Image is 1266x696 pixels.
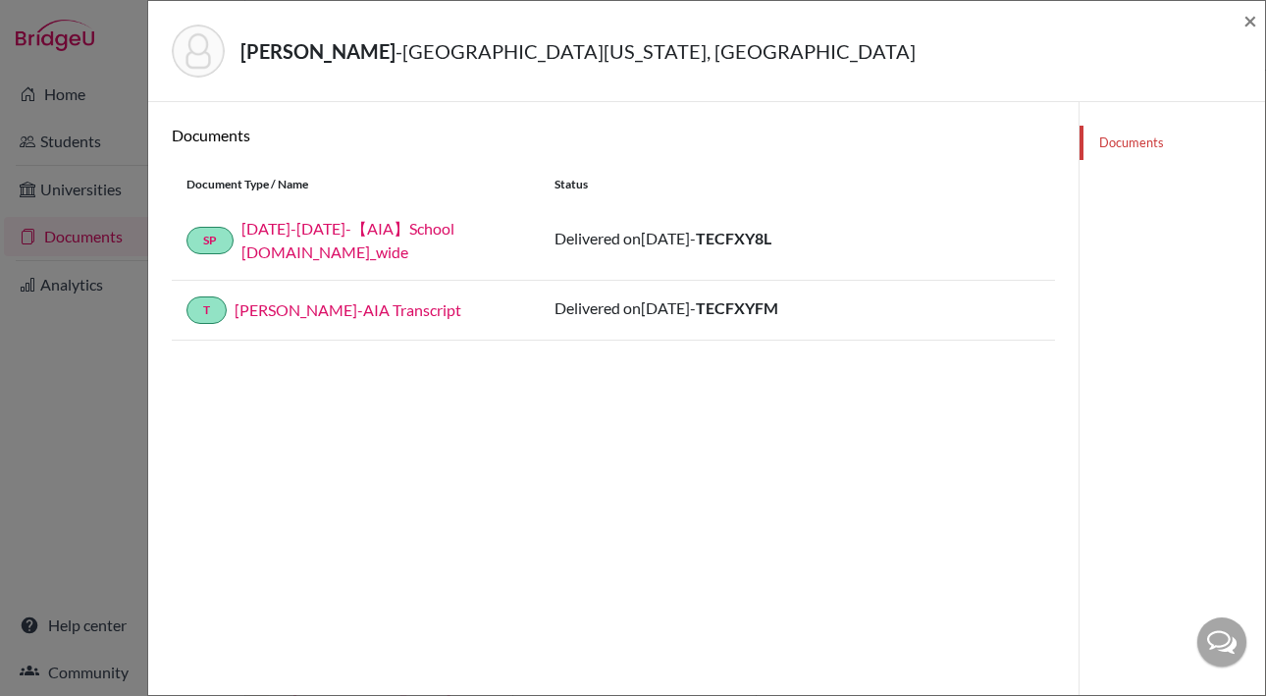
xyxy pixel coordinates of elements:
[241,219,454,261] a: [DATE]-[DATE]-【AIA】School [DOMAIN_NAME]_wide
[1243,9,1257,32] button: Close
[554,296,778,320] p: Delivered on
[186,227,234,254] a: SP
[235,300,461,319] a: [PERSON_NAME]-AIA Transcript
[641,298,690,317] span: [DATE]
[641,229,690,247] span: [DATE]
[696,298,778,317] strong: TECFXYFM
[50,13,80,31] span: 帮助
[240,39,396,63] strong: [PERSON_NAME]
[554,227,771,250] p: Delivered on
[540,176,1055,193] div: Status
[186,296,227,324] a: T
[690,229,771,247] span: -
[690,298,778,317] span: -
[696,229,771,247] strong: TECFXY8L
[172,126,1055,144] h6: Documents
[396,39,916,63] span: - [GEOGRAPHIC_DATA][US_STATE], [GEOGRAPHIC_DATA]
[1243,6,1257,34] span: ×
[1080,126,1265,160] a: Documents
[172,176,540,193] div: Document Type / Name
